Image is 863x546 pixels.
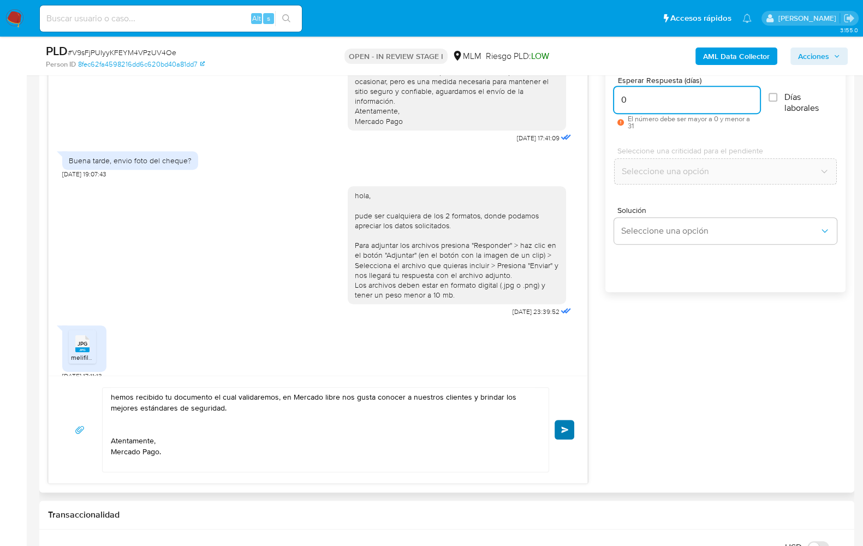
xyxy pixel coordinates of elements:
[62,170,106,179] span: [DATE] 19:07:43
[769,93,777,102] input: Días laborales
[516,134,559,143] span: [DATE] 17:41:09
[78,60,205,69] a: 8fec62fa4598216dd6c620bd40a81dd7
[78,340,87,347] span: JPG
[843,13,855,24] a: Salir
[703,48,770,65] b: AML Data Collector
[46,42,68,60] b: PLD
[452,50,481,62] div: MLM
[275,11,297,26] button: search-icon
[617,147,840,155] span: Seleccione una criticidad para el pendiente
[670,13,731,24] span: Accesos rápidos
[614,158,837,185] button: Seleccione una opción
[46,60,76,69] b: Person ID
[354,191,560,300] div: hola, pude ser cualquiera de los 2 formatos, donde podamos apreciar los datos solicitados. Para a...
[561,426,569,433] span: Enviar
[742,14,752,23] a: Notificaciones
[617,76,763,85] span: Esperar Respuesta (días)
[512,307,559,316] span: [DATE] 23:39:52
[617,206,840,214] span: Solución
[62,372,102,381] span: [DATE] 17:11:13
[840,26,858,34] span: 3.155.0
[111,388,535,472] textarea: hemos recibido tu documento el cual validaremos, en Mercado libre nos gusta conocer a nuestros cl...
[790,48,848,65] button: Acciones
[48,509,846,520] h1: Transaccionalidad
[531,50,549,62] span: LOW
[40,11,302,26] input: Buscar usuario o caso...
[695,48,777,65] button: AML Data Collector
[621,225,819,236] span: Seleccione una opción
[778,13,840,23] p: carlos.soto@mercadolibre.com.mx
[71,353,169,362] span: melifile4117429134690277848.jpg
[267,13,270,23] span: s
[784,92,837,114] span: Días laborales
[252,13,261,23] span: Alt
[614,93,760,107] input: days_to_wait
[614,218,837,244] button: Seleccione una opción
[798,48,829,65] span: Acciones
[555,420,574,440] button: Enviar
[69,156,192,165] div: Buena tarde, envio foto del cheque?
[627,115,757,129] span: El número debe ser mayor a 0 y menor a 31
[486,50,549,62] span: Riesgo PLD:
[344,49,448,64] p: OPEN - IN REVIEW STAGE I
[68,47,176,58] span: # V9sFjPUIyyKFEYM4VPzUV4Oe
[621,166,819,177] span: Seleccione una opción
